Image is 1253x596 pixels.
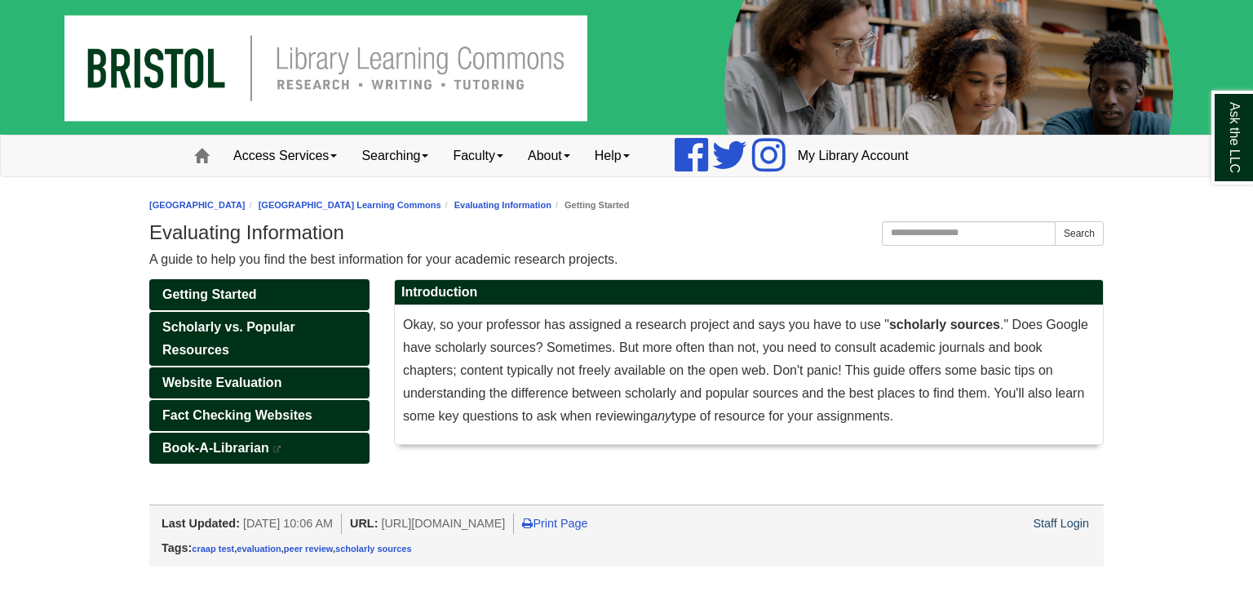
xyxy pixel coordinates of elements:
[243,517,333,530] span: [DATE] 10:06 AM
[522,518,533,529] i: Print Page
[162,287,257,301] span: Getting Started
[162,320,295,357] span: Scholarly vs. Popular Resources
[284,544,333,554] a: peer review
[221,136,349,176] a: Access Services
[272,446,282,453] i: This link opens in a new window
[889,318,1000,331] strong: scholarly sources
[350,517,378,530] span: URL:
[786,136,921,176] a: My Library Account
[650,409,671,423] em: any
[454,200,551,210] a: Evaluating Information
[149,221,1104,244] h1: Evaluating Information
[162,441,269,455] span: Book-A-Librarian
[192,544,234,554] a: craap test
[149,433,370,464] a: Book-A-Librarian
[237,544,281,554] a: evaluation
[162,376,281,389] span: Website Evaluation
[149,279,370,464] div: Guide Pages
[192,544,411,554] span: , , ,
[1055,221,1104,246] button: Search
[403,318,1088,423] span: Okay, so your professor has assigned a research project and says you have to use " ." Does Google...
[149,252,618,266] span: A guide to help you find the best information for your academic research projects.
[381,517,505,530] span: [URL][DOMAIN_NAME]
[162,408,312,422] span: Fact Checking Websites
[149,312,370,366] a: Scholarly vs. Popular Resources
[441,136,516,176] a: Faculty
[349,136,441,176] a: Searching
[162,517,240,530] span: Last Updated:
[149,279,370,310] a: Getting Started
[582,136,642,176] a: Help
[551,198,630,213] li: Getting Started
[522,517,587,530] a: Print Page
[395,280,1103,305] h2: Introduction
[149,200,246,210] a: [GEOGRAPHIC_DATA]
[1033,517,1089,530] a: Staff Login
[162,541,192,554] span: Tags:
[149,400,370,431] a: Fact Checking Websites
[149,367,370,398] a: Website Evaluation
[335,544,412,554] a: scholarly sources
[516,136,582,176] a: About
[149,198,1104,213] nav: breadcrumb
[259,200,441,210] a: [GEOGRAPHIC_DATA] Learning Commons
